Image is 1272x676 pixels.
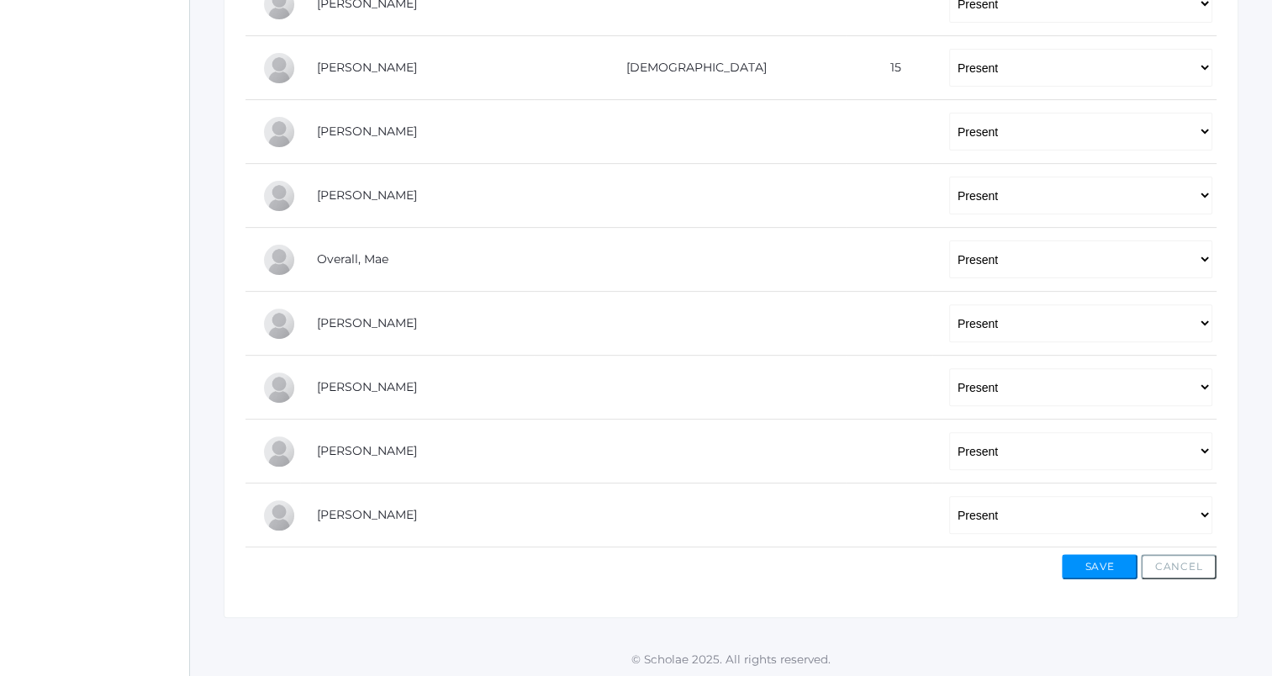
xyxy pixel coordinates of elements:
[190,651,1272,668] p: © Scholae 2025. All rights reserved.
[317,187,417,203] a: [PERSON_NAME]
[317,507,417,522] a: [PERSON_NAME]
[262,371,296,404] div: Gretchen Renz
[317,60,417,75] a: [PERSON_NAME]
[262,307,296,341] div: Sophia Pindel
[262,51,296,85] div: Ryan Lawler
[846,36,932,100] td: 15
[317,251,388,267] a: Overall, Mae
[534,36,846,100] td: [DEMOGRAPHIC_DATA]
[262,499,296,532] div: Brody Slawson
[317,379,417,394] a: [PERSON_NAME]
[1062,554,1137,579] button: Save
[317,315,417,330] a: [PERSON_NAME]
[317,443,417,458] a: [PERSON_NAME]
[262,179,296,213] div: Natalia Nichols
[317,124,417,139] a: [PERSON_NAME]
[262,243,296,277] div: Mae Overall
[262,115,296,149] div: Wylie Myers
[262,435,296,468] div: Haylie Slawson
[1141,554,1217,579] button: Cancel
